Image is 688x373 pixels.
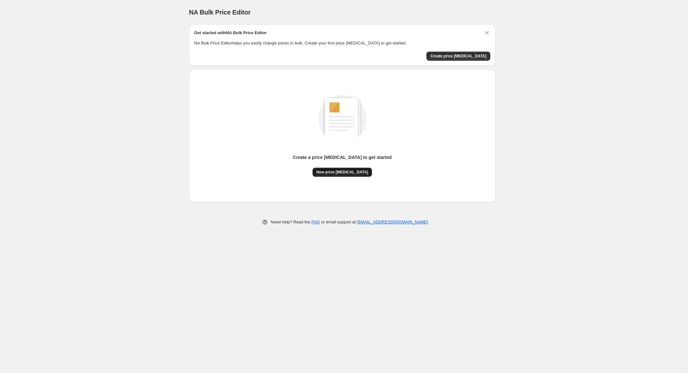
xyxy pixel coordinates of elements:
[430,54,486,59] span: Create price [MEDICAL_DATA]
[194,30,267,36] h2: Get started with NA Bulk Price Editor
[194,40,490,46] p: NA Bulk Price Editor helps you easily change prices in bulk. Create your first price [MEDICAL_DAT...
[189,9,251,16] span: NA Bulk Price Editor
[293,154,392,161] p: Create a price [MEDICAL_DATA] to get started
[357,220,428,224] a: [EMAIL_ADDRESS][DOMAIN_NAME]
[316,170,368,175] span: New price [MEDICAL_DATA]
[313,168,372,177] button: New price [MEDICAL_DATA]
[426,52,490,61] button: Create price change job
[271,220,312,224] span: Need help? Read the
[320,220,357,224] span: or email support at
[484,30,490,36] button: Dismiss card
[312,220,320,224] a: FAQ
